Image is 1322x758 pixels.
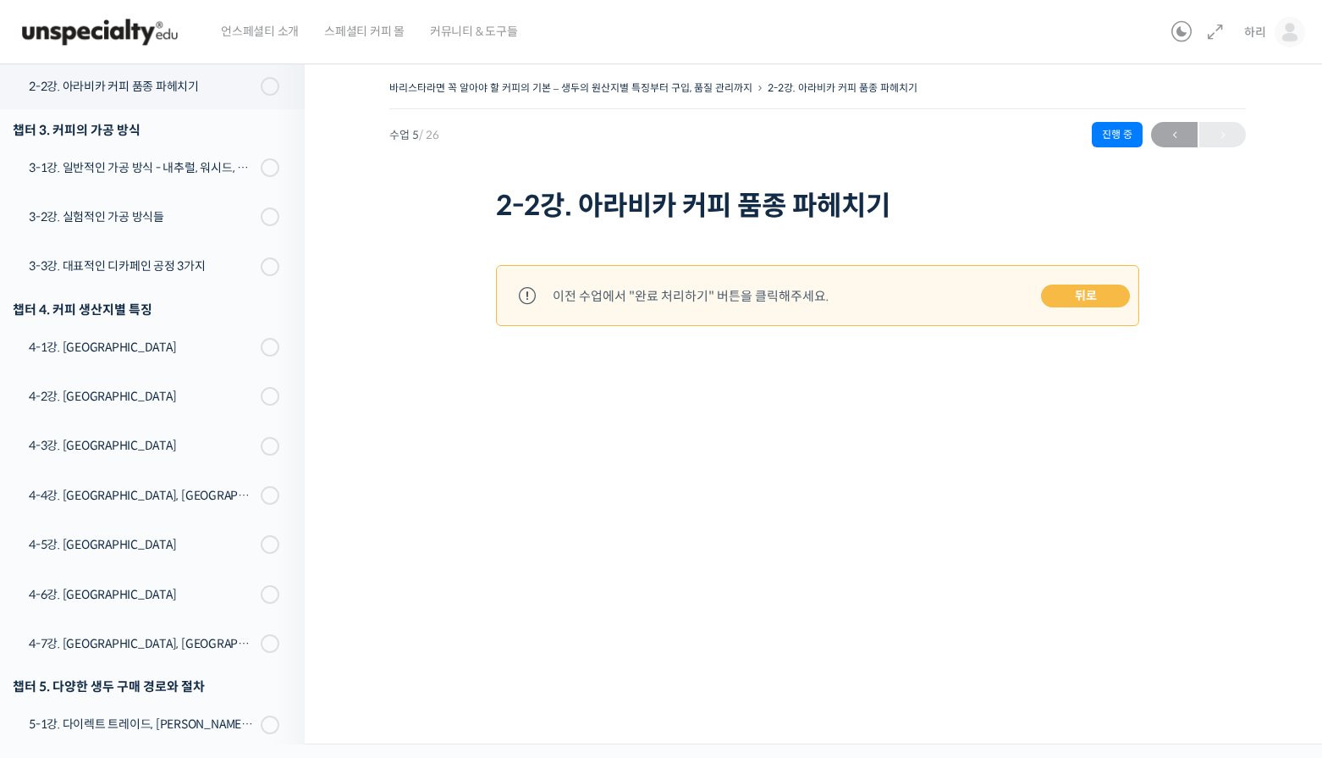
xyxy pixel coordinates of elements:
[5,537,112,579] a: 홈
[29,207,256,226] div: 3-2강. 실험적인 가공 방식들
[13,298,279,321] div: 챕터 4. 커피 생산지별 특징
[13,675,279,698] div: 챕터 5. 다양한 생두 구매 경로와 절차
[29,77,256,96] div: 2-2강. 아라비카 커피 품종 파헤치기
[389,81,752,94] a: 바리스타라면 꼭 알아야 할 커피의 기본 – 생두의 원산지별 특징부터 구입, 품질 관리까지
[155,563,175,577] span: 대화
[13,119,279,141] div: 챕터 3. 커피의 가공 방식
[29,585,256,604] div: 4-6강. [GEOGRAPHIC_DATA]
[53,562,63,576] span: 홈
[262,562,282,576] span: 설정
[29,387,256,406] div: 4-2강. [GEOGRAPHIC_DATA]
[389,130,439,141] span: 수업 5
[496,190,1139,222] h1: 2-2강. 아라비카 커피 품종 파헤치기
[29,535,256,554] div: 4-5강. [GEOGRAPHIC_DATA]
[1151,124,1198,147] span: ←
[1151,122,1198,147] a: ←이전
[29,715,256,733] div: 5-1강. 다이렉트 트레이드, [PERSON_NAME]의 역할
[218,537,325,579] a: 설정
[553,285,829,307] div: 이전 수업에서 "완료 처리하기" 버튼을 클릭해주세요.
[29,338,256,357] div: 4-1강. [GEOGRAPHIC_DATA]
[1244,25,1266,40] span: 하리
[419,128,439,142] span: / 26
[768,81,917,94] a: 2-2강. 아라비카 커피 품종 파헤치기
[29,486,256,505] div: 4-4강. [GEOGRAPHIC_DATA], [GEOGRAPHIC_DATA]
[29,436,256,455] div: 4-3강. [GEOGRAPHIC_DATA]
[29,257,256,275] div: 3-3강. 대표적인 디카페인 공정 3가지
[1041,285,1130,308] a: 뒤로
[112,537,218,579] a: 대화
[29,158,256,177] div: 3-1강. 일반적인 가공 방식 - 내추럴, 워시드, 허니
[29,634,256,653] div: 4-7강. [GEOGRAPHIC_DATA], [GEOGRAPHIC_DATA]
[1092,122,1143,147] div: 진행 중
